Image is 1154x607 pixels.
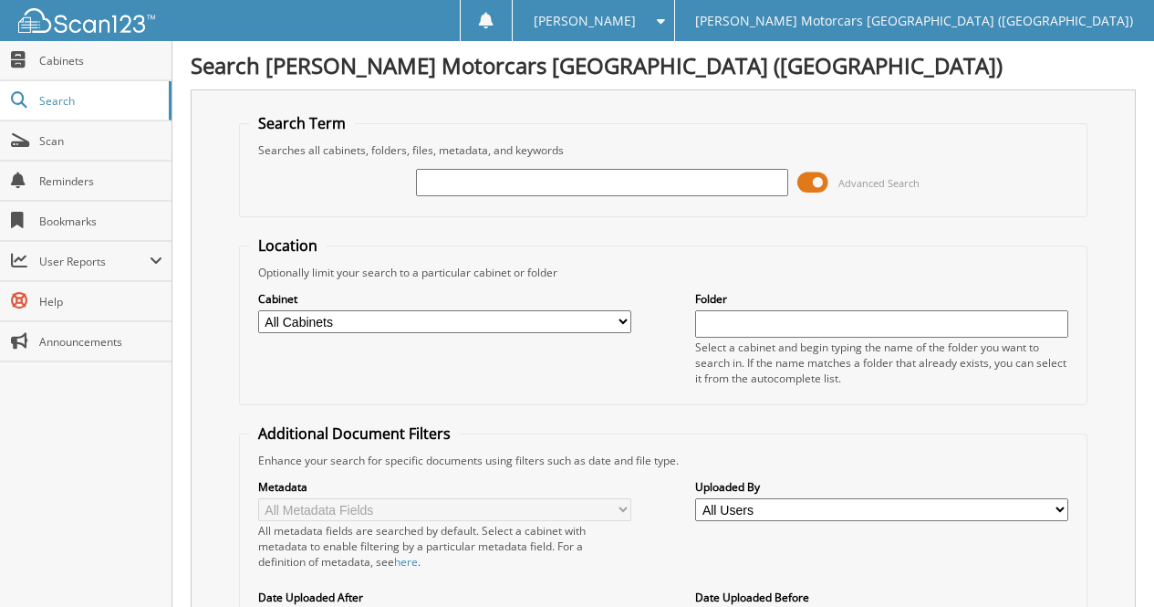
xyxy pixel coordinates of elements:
[258,523,631,570] div: All metadata fields are searched by default. Select a cabinet with metadata to enable filtering b...
[39,173,162,189] span: Reminders
[695,590,1068,605] label: Date Uploaded Before
[249,142,1077,158] div: Searches all cabinets, folders, files, metadata, and keywords
[39,254,150,269] span: User Reports
[695,479,1068,495] label: Uploaded By
[695,340,1068,386] div: Select a cabinet and begin typing the name of the folder you want to search in. If the name match...
[39,133,162,149] span: Scan
[695,291,1068,307] label: Folder
[249,113,355,133] legend: Search Term
[249,235,327,256] legend: Location
[191,50,1136,80] h1: Search [PERSON_NAME] Motorcars [GEOGRAPHIC_DATA] ([GEOGRAPHIC_DATA])
[39,294,162,309] span: Help
[258,479,631,495] label: Metadata
[1063,519,1154,607] iframe: Chat Widget
[258,291,631,307] label: Cabinet
[249,424,460,444] legend: Additional Document Filters
[249,265,1077,280] div: Optionally limit your search to a particular cabinet or folder
[695,16,1133,26] span: [PERSON_NAME] Motorcars [GEOGRAPHIC_DATA] ([GEOGRAPHIC_DATA])
[18,8,155,33] img: scan123-logo-white.svg
[534,16,636,26] span: [PERSON_NAME]
[39,334,162,350] span: Announcements
[39,93,160,109] span: Search
[249,453,1077,468] div: Enhance your search for specific documents using filters such as date and file type.
[39,53,162,68] span: Cabinets
[394,554,418,570] a: here
[39,214,162,229] span: Bookmarks
[838,176,920,190] span: Advanced Search
[258,590,631,605] label: Date Uploaded After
